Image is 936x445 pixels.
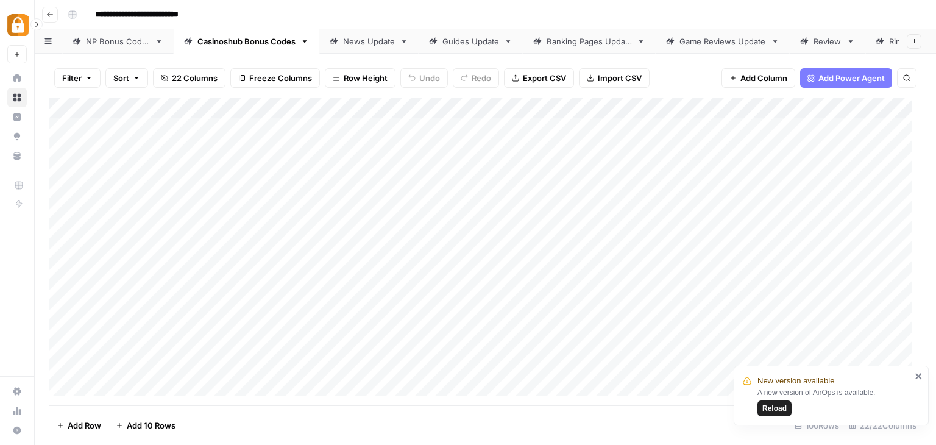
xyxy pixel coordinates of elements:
[319,29,419,54] a: News Update
[325,68,395,88] button: Row Height
[172,72,218,84] span: 22 Columns
[174,29,319,54] a: Casinoshub Bonus Codes
[523,29,656,54] a: Banking Pages Update
[400,68,448,88] button: Undo
[7,68,27,88] a: Home
[419,72,440,84] span: Undo
[230,68,320,88] button: Freeze Columns
[679,35,766,48] div: Game Reviews Update
[127,419,175,432] span: Add 10 Rows
[740,72,787,84] span: Add Column
[800,68,892,88] button: Add Power Agent
[453,68,499,88] button: Redo
[598,72,642,84] span: Import CSV
[108,416,183,435] button: Add 10 Rows
[62,72,82,84] span: Filter
[547,35,632,48] div: Banking Pages Update
[818,72,885,84] span: Add Power Agent
[344,72,388,84] span: Row Height
[86,35,150,48] div: NP Bonus Codes
[579,68,650,88] button: Import CSV
[54,68,101,88] button: Filter
[504,68,574,88] button: Export CSV
[757,400,792,416] button: Reload
[153,68,225,88] button: 22 Columns
[68,419,101,432] span: Add Row
[7,127,27,146] a: Opportunities
[49,416,108,435] button: Add Row
[757,387,911,416] div: A new version of AirOps is available.
[7,10,27,40] button: Workspace: Adzz
[814,35,842,48] div: Review
[7,88,27,107] a: Browse
[62,29,174,54] a: NP Bonus Codes
[442,35,499,48] div: Guides Update
[656,29,790,54] a: Game Reviews Update
[762,403,787,414] span: Reload
[7,401,27,421] a: Usage
[472,72,491,84] span: Redo
[915,371,923,381] button: close
[7,107,27,127] a: Insights
[721,68,795,88] button: Add Column
[7,146,27,166] a: Your Data
[113,72,129,84] span: Sort
[249,72,312,84] span: Freeze Columns
[197,35,296,48] div: Casinoshub Bonus Codes
[343,35,395,48] div: News Update
[7,14,29,36] img: Adzz Logo
[757,375,834,387] span: New version available
[844,416,921,435] div: 22/22 Columns
[790,416,844,435] div: 100 Rows
[105,68,148,88] button: Sort
[7,382,27,401] a: Settings
[419,29,523,54] a: Guides Update
[790,29,865,54] a: Review
[7,421,27,440] button: Help + Support
[523,72,566,84] span: Export CSV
